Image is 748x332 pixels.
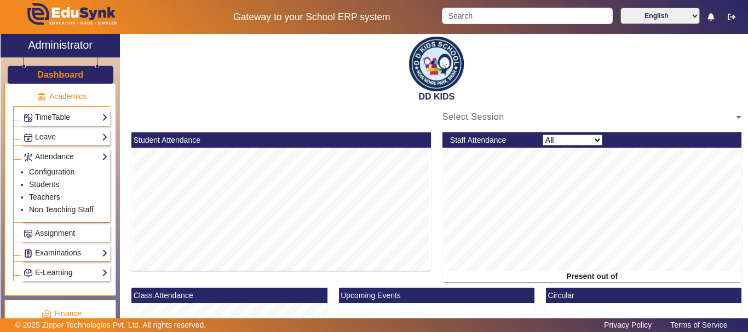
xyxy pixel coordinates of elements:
[13,308,110,319] p: Finance
[339,314,534,325] h6: No upcoming event found.
[131,132,431,148] mat-card-header: Student Attendance
[24,230,32,238] img: Assignments.png
[131,288,327,303] mat-card-header: Class Attendance
[193,11,431,23] h5: Gateway to your School ERP system
[13,91,110,102] p: Academics
[29,193,60,201] a: Teachers
[37,69,83,80] h3: Dashboard
[339,288,534,303] mat-card-header: Upcoming Events
[409,37,464,91] img: be2ea2d6-d9c6-49ef-b70f-223e3d52583c
[24,227,108,240] a: Assignment
[599,318,657,332] a: Privacy Policy
[15,319,206,331] p: © 2025 Zipper Technologies Pvt. Ltd. All rights reserved.
[444,135,537,146] div: Staff Attendance
[29,205,94,214] a: Non Teaching Staff
[546,288,741,303] mat-card-header: Circular
[665,318,733,332] a: Terms of Service
[37,92,47,102] img: academic.png
[42,309,51,319] img: finance.png
[37,69,84,80] a: Dashboard
[126,91,747,102] h2: DD KIDS
[1,34,120,57] a: Administrator
[442,271,742,282] div: Present out of
[28,38,93,51] h2: Administrator
[546,314,741,325] h6: No Circular found
[29,180,59,189] a: Students
[442,112,504,121] span: Select Session
[442,8,612,24] input: Search
[35,229,75,237] span: Assignment
[29,167,74,176] a: Configuration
